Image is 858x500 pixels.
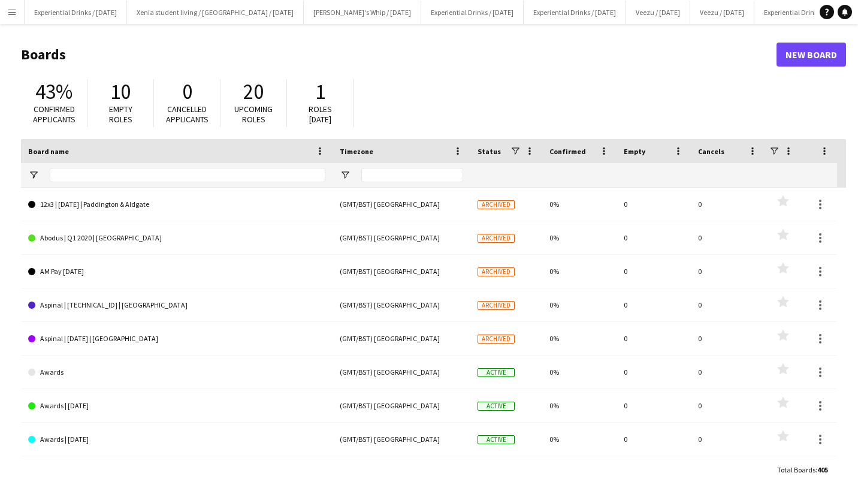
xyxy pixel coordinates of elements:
div: 0 [617,188,691,221]
span: Upcoming roles [234,104,273,125]
div: (GMT/BST) [GEOGRAPHIC_DATA] [333,456,470,489]
div: 0% [542,423,617,456]
a: Aspinal | [DATE] | [GEOGRAPHIC_DATA] [28,322,325,356]
a: New Board [777,43,846,67]
a: 12x3 | [DATE] | Paddington & Aldgate [28,188,325,221]
span: Archived [478,301,515,310]
h1: Boards [21,46,777,64]
div: (GMT/BST) [GEOGRAPHIC_DATA] [333,322,470,355]
span: Archived [478,234,515,243]
div: (GMT/BST) [GEOGRAPHIC_DATA] [333,221,470,254]
a: Abodus | Q1 2020 | [GEOGRAPHIC_DATA] [28,221,325,255]
button: Experiential Drinks / [DATE] [524,1,626,24]
div: (GMT/BST) [GEOGRAPHIC_DATA] [333,255,470,288]
div: (GMT/BST) [GEOGRAPHIC_DATA] [333,356,470,388]
a: Awards | [DATE] [28,423,325,456]
button: Experiential Drinks / [DATE] [25,1,127,24]
span: Active [478,402,515,411]
div: 0 [617,255,691,288]
button: [PERSON_NAME]'s Whip / [DATE] [304,1,421,24]
div: 0% [542,288,617,321]
div: (GMT/BST) [GEOGRAPHIC_DATA] [333,188,470,221]
a: Aspinal | [TECHNICAL_ID] | [GEOGRAPHIC_DATA] [28,288,325,322]
button: Veezu / [DATE] [626,1,690,24]
button: Xenia student living / [GEOGRAPHIC_DATA] / [DATE] [127,1,304,24]
button: Open Filter Menu [28,170,39,180]
div: 0 [691,255,765,288]
div: 0% [542,456,617,489]
span: Active [478,368,515,377]
span: Confirmed [549,147,586,156]
span: Timezone [340,147,373,156]
div: (GMT/BST) [GEOGRAPHIC_DATA] [333,288,470,321]
div: 0% [542,322,617,355]
div: 0 [691,288,765,321]
div: (GMT/BST) [GEOGRAPHIC_DATA] [333,389,470,422]
div: 0% [542,389,617,422]
span: 10 [110,79,131,105]
div: 0 [691,188,765,221]
span: 20 [243,79,264,105]
div: 0 [617,221,691,254]
span: 405 [817,465,828,474]
span: Archived [478,200,515,209]
div: 0 [617,356,691,388]
div: 0 [691,322,765,355]
div: 0 [691,389,765,422]
a: AM Pay [DATE] [28,255,325,288]
span: Empty roles [109,104,132,125]
div: 0 [691,356,765,388]
div: (GMT/BST) [GEOGRAPHIC_DATA] [333,423,470,456]
span: Confirmed applicants [33,104,75,125]
div: 0% [542,356,617,388]
span: Archived [478,267,515,276]
a: Awards | [DATE] [28,456,325,490]
span: Cancelled applicants [166,104,209,125]
div: 0 [617,456,691,489]
span: 1 [315,79,325,105]
div: 0 [617,389,691,422]
a: Awards | [DATE] [28,389,325,423]
div: 0 [617,288,691,321]
div: 0 [691,456,765,489]
span: 0 [182,79,192,105]
span: 43% [35,79,72,105]
span: Board name [28,147,69,156]
span: Empty [624,147,645,156]
button: Veezu / [DATE] [690,1,754,24]
div: 0 [691,423,765,456]
div: 0% [542,255,617,288]
span: Roles [DATE] [309,104,332,125]
span: Cancels [698,147,724,156]
a: Awards [28,356,325,389]
div: 0% [542,188,617,221]
div: 0 [617,322,691,355]
div: 0 [617,423,691,456]
div: 0% [542,221,617,254]
div: : [777,458,828,481]
button: Open Filter Menu [340,170,351,180]
input: Timezone Filter Input [361,168,463,182]
input: Board name Filter Input [50,168,325,182]
span: Active [478,435,515,444]
span: Archived [478,335,515,344]
span: Status [478,147,501,156]
button: Experiential Drinks / [DATE] [754,1,857,24]
button: Experiential Drinks / [DATE] [421,1,524,24]
span: Total Boards [777,465,815,474]
div: 0 [691,221,765,254]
